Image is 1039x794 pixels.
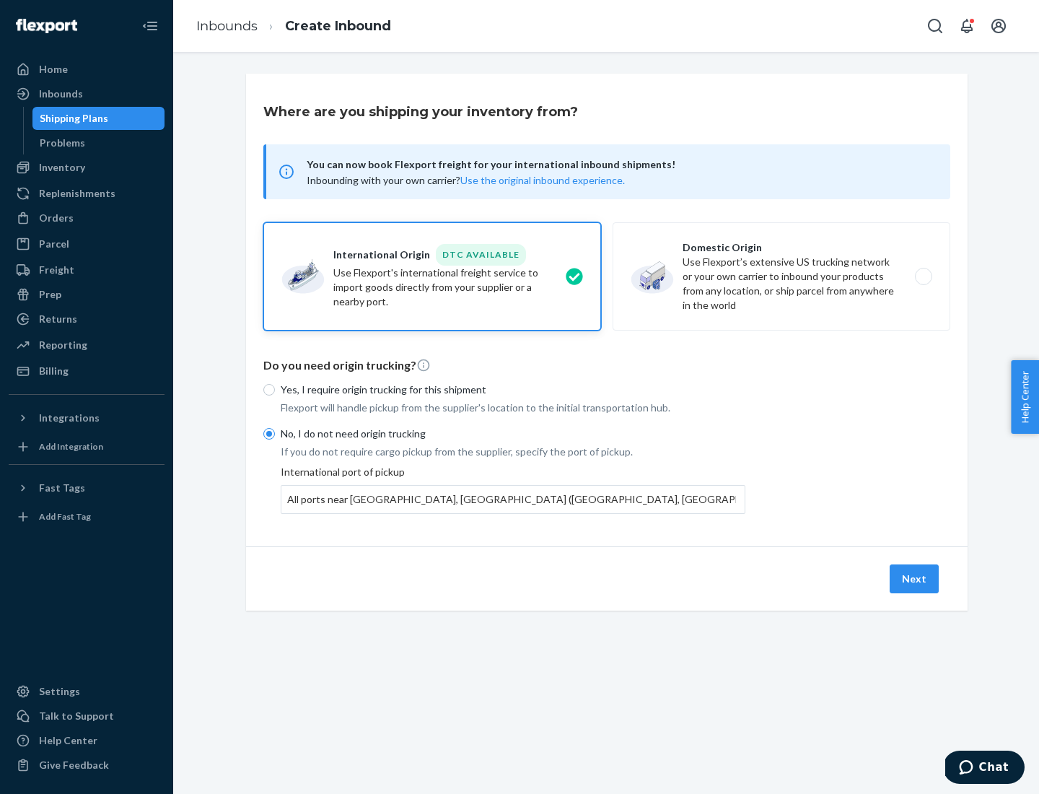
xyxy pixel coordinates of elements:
[9,182,165,205] a: Replenishments
[281,383,745,397] p: Yes, I require origin trucking for this shipment
[263,102,578,121] h3: Where are you shipping your inventory from?
[39,338,87,352] div: Reporting
[196,18,258,34] a: Inbounds
[40,136,85,150] div: Problems
[9,156,165,179] a: Inventory
[9,704,165,728] button: Talk to Support
[984,12,1013,40] button: Open account menu
[281,401,745,415] p: Flexport will handle pickup from the supplier's location to the initial transportation hub.
[39,160,85,175] div: Inventory
[39,733,97,748] div: Help Center
[9,406,165,429] button: Integrations
[39,263,74,277] div: Freight
[40,111,108,126] div: Shipping Plans
[263,357,950,374] p: Do you need origin trucking?
[185,5,403,48] ol: breadcrumbs
[307,156,933,173] span: You can now book Flexport freight for your international inbound shipments!
[9,505,165,528] a: Add Fast Tag
[9,729,165,752] a: Help Center
[285,18,391,34] a: Create Inbound
[39,62,68,77] div: Home
[39,312,77,326] div: Returns
[39,709,114,723] div: Talk to Support
[281,445,745,459] p: If you do not require cargo pickup from the supplier, specify the port of pickup.
[921,12,950,40] button: Open Search Box
[281,465,745,514] div: International port of pickup
[460,173,625,188] button: Use the original inbound experience.
[9,333,165,357] a: Reporting
[945,751,1025,787] iframe: Opens a widget where you can chat to one of our agents
[263,384,275,396] input: Yes, I require origin trucking for this shipment
[39,684,80,699] div: Settings
[39,287,61,302] div: Prep
[281,427,745,441] p: No, I do not need origin trucking
[1011,360,1039,434] button: Help Center
[9,206,165,230] a: Orders
[39,481,85,495] div: Fast Tags
[952,12,981,40] button: Open notifications
[263,428,275,440] input: No, I do not need origin trucking
[9,307,165,331] a: Returns
[307,174,625,186] span: Inbounding with your own carrier?
[32,131,165,154] a: Problems
[39,411,100,425] div: Integrations
[9,82,165,105] a: Inbounds
[39,186,115,201] div: Replenishments
[39,440,103,453] div: Add Integration
[9,476,165,499] button: Fast Tags
[9,435,165,458] a: Add Integration
[9,58,165,81] a: Home
[39,211,74,225] div: Orders
[9,754,165,777] button: Give Feedback
[39,237,69,251] div: Parcel
[39,510,91,523] div: Add Fast Tag
[890,564,939,593] button: Next
[39,364,69,378] div: Billing
[39,758,109,772] div: Give Feedback
[9,232,165,256] a: Parcel
[136,12,165,40] button: Close Navigation
[39,87,83,101] div: Inbounds
[9,359,165,383] a: Billing
[16,19,77,33] img: Flexport logo
[9,283,165,306] a: Prep
[9,680,165,703] a: Settings
[9,258,165,282] a: Freight
[32,107,165,130] a: Shipping Plans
